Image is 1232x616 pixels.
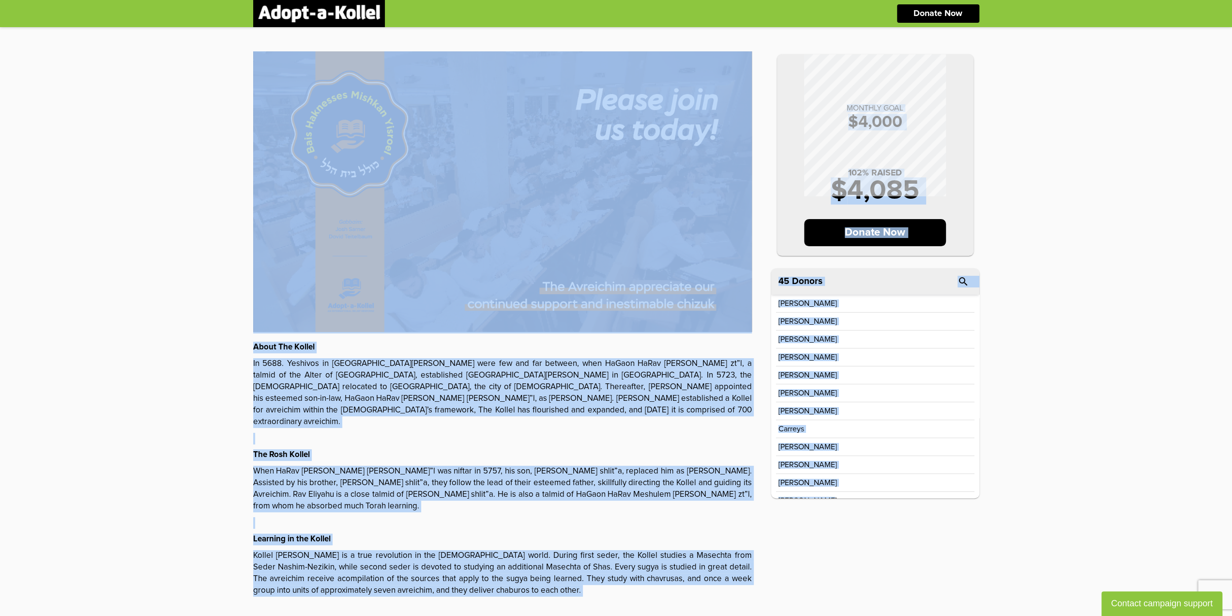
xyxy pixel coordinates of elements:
[804,219,946,246] p: Donate Now
[778,277,790,286] span: 45
[253,535,331,543] strong: Learning in the Kollel
[778,407,837,415] p: [PERSON_NAME]
[787,114,964,130] p: $
[778,371,837,379] p: [PERSON_NAME]
[778,497,837,505] p: [PERSON_NAME]
[778,479,837,487] p: [PERSON_NAME]
[778,335,837,343] p: [PERSON_NAME]
[778,443,837,451] p: [PERSON_NAME]
[778,461,837,469] p: [PERSON_NAME]
[792,277,822,286] p: Donors
[1101,591,1222,616] button: Contact campaign support
[258,5,380,22] img: logonobg.png
[253,51,752,332] img: LtVcX58Jg6.KS5kVjIzx7.png
[253,550,752,597] p: Kollel [PERSON_NAME] is a true revolution in the [DEMOGRAPHIC_DATA] world. During first seder, th...
[778,353,837,361] p: [PERSON_NAME]
[253,466,752,512] p: When HaRav [PERSON_NAME] [PERSON_NAME]”l was niftar in 5757, his son, [PERSON_NAME] shlit”a, repl...
[253,451,310,459] strong: The Rosh Kollel
[778,425,804,433] p: Carreys
[958,276,969,287] i: search
[253,343,315,351] strong: About The Kollel
[778,300,837,307] p: [PERSON_NAME]
[778,389,837,397] p: [PERSON_NAME]
[778,317,837,325] p: [PERSON_NAME]
[913,9,962,18] p: Donate Now
[253,358,752,428] p: In 5688. Yeshivos in [GEOGRAPHIC_DATA][PERSON_NAME] were few and far between, when HaGaon HaRav [...
[787,104,964,112] p: MONTHLY GOAL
